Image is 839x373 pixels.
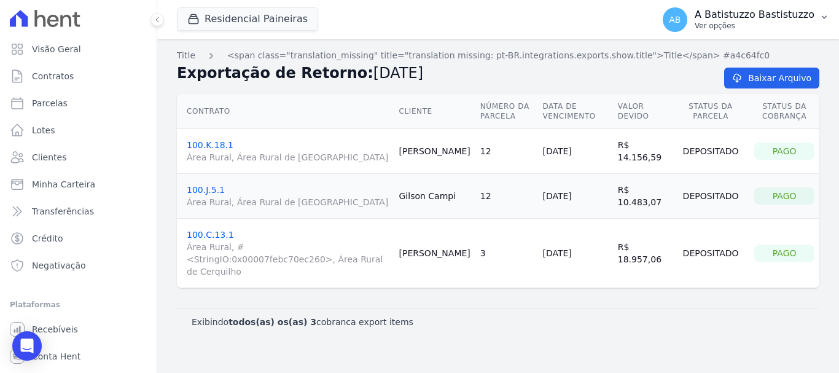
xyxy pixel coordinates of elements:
[394,219,475,288] td: [PERSON_NAME]
[669,15,681,24] span: AB
[32,43,81,55] span: Visão Geral
[5,64,152,88] a: Contratos
[394,129,475,174] td: [PERSON_NAME]
[187,140,389,163] a: 100.K.18.1Área Rural, Área Rural de [GEOGRAPHIC_DATA]
[32,232,63,245] span: Crédito
[754,245,814,262] div: Pago
[724,68,819,88] a: Baixar Arquivo
[677,245,744,262] div: Depositado
[5,118,152,143] a: Lotes
[475,94,538,129] th: Número da Parcela
[32,178,95,190] span: Minha Carteira
[394,94,475,129] th: Cliente
[5,199,152,224] a: Transferências
[613,129,672,174] td: R$ 14.156,59
[177,50,195,60] span: translation missing: pt-BR.integrations.exports.index.title
[12,331,42,361] div: Open Intercom Messenger
[537,219,612,288] td: [DATE]
[32,259,86,272] span: Negativação
[394,174,475,219] td: Gilson Campi
[177,49,819,62] nav: Breadcrumb
[177,62,704,84] h2: Exportação de Retorno:
[177,7,318,31] button: Residencial Paineiras
[5,91,152,116] a: Parcelas
[749,94,819,129] th: Status da Cobrança
[537,174,612,219] td: [DATE]
[187,241,389,278] span: Área Rural, #<StringIO:0x00007febc70ec260>, Área Rural de Cerquilho
[187,151,389,163] span: Área Rural, Área Rural de [GEOGRAPHIC_DATA]
[695,9,814,21] p: A Batistuzzo Bastistuzzo
[373,65,423,82] span: [DATE]
[537,129,612,174] td: [DATE]
[32,205,94,218] span: Transferências
[613,174,672,219] td: R$ 10.483,07
[32,151,66,163] span: Clientes
[228,317,316,327] b: todos(as) os(as) 3
[187,230,389,278] a: 100.C.13.1Área Rural, #<StringIO:0x00007febc70ec260>, Área Rural de Cerquilho
[537,94,612,129] th: Data de Vencimento
[695,21,814,31] p: Ver opções
[32,70,74,82] span: Contratos
[5,344,152,369] a: Conta Hent
[653,2,839,37] button: AB A Batistuzzo Bastistuzzo Ver opções
[677,143,744,160] div: Depositado
[32,97,68,109] span: Parcelas
[5,145,152,170] a: Clientes
[613,219,672,288] td: R$ 18.957,06
[5,37,152,61] a: Visão Geral
[475,219,538,288] td: 3
[475,174,538,219] td: 12
[187,185,389,208] a: 100.J.5.1Área Rural, Área Rural de [GEOGRAPHIC_DATA]
[227,49,770,62] a: <span class="translation_missing" title="translation missing: pt-BR.integrations.exports.show.tit...
[177,94,394,129] th: Contrato
[5,226,152,251] a: Crédito
[32,350,80,363] span: Conta Hent
[754,143,814,160] div: Pago
[177,49,195,62] a: Title
[32,124,55,136] span: Lotes
[613,94,672,129] th: Valor devido
[475,129,538,174] td: 12
[672,94,749,129] th: Status da Parcela
[5,253,152,278] a: Negativação
[754,187,814,205] div: Pago
[677,187,744,205] div: Depositado
[187,196,389,208] span: Área Rural, Área Rural de [GEOGRAPHIC_DATA]
[192,316,413,328] p: Exibindo cobranca export items
[5,172,152,197] a: Minha Carteira
[32,323,78,336] span: Recebíveis
[5,317,152,342] a: Recebíveis
[10,297,147,312] div: Plataformas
